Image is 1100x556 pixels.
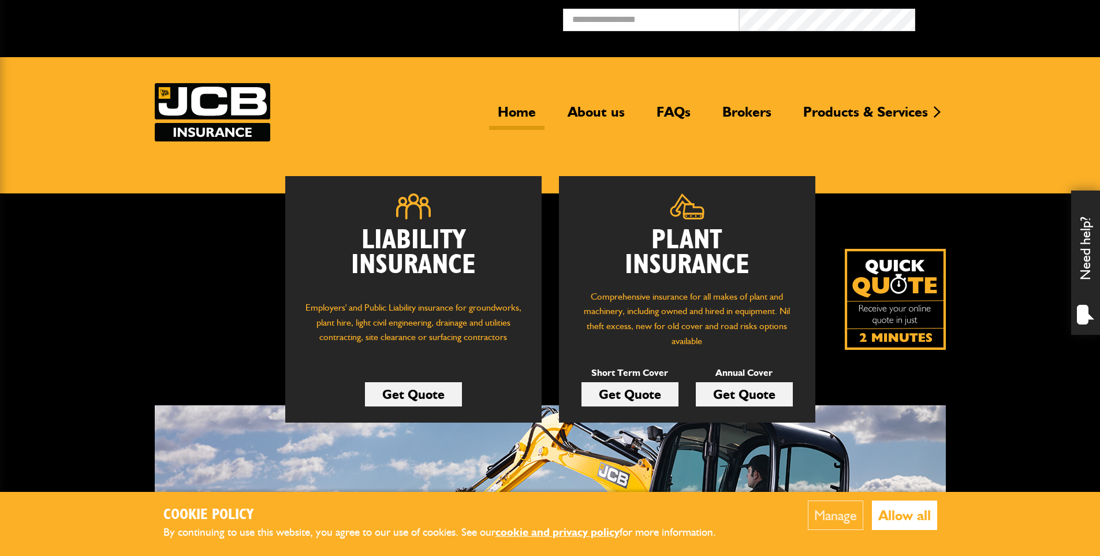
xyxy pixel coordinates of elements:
button: Allow all [872,501,937,530]
a: Home [489,103,545,130]
button: Broker Login [915,9,1091,27]
p: Employers' and Public Liability insurance for groundworks, plant hire, light civil engineering, d... [303,300,524,356]
a: Products & Services [795,103,937,130]
a: Get Quote [365,382,462,406]
img: Quick Quote [845,249,946,350]
p: By continuing to use this website, you agree to our use of cookies. See our for more information. [163,524,735,542]
a: Get your insurance quote isn just 2-minutes [845,249,946,350]
h2: Liability Insurance [303,228,524,289]
button: Manage [808,501,863,530]
div: Need help? [1071,191,1100,335]
a: Get Quote [581,382,678,406]
a: About us [559,103,633,130]
p: Comprehensive insurance for all makes of plant and machinery, including owned and hired in equipm... [576,289,798,348]
a: cookie and privacy policy [495,525,620,539]
p: Annual Cover [696,365,793,380]
a: FAQs [648,103,699,130]
a: Get Quote [696,382,793,406]
p: Short Term Cover [581,365,678,380]
h2: Plant Insurance [576,228,798,278]
img: JCB Insurance Services logo [155,83,270,141]
a: JCB Insurance Services [155,83,270,141]
a: Brokers [714,103,780,130]
h2: Cookie Policy [163,506,735,524]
